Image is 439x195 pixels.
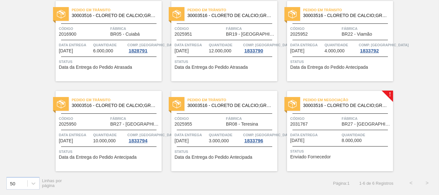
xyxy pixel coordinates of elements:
span: 24/09/2025 [175,138,189,143]
span: Data entrega [290,132,340,138]
span: Comp. Carga [127,42,177,48]
span: BR05 - Cuiabá [110,32,140,37]
img: status [57,100,65,108]
span: 6.000,000 [93,49,113,53]
span: BR27 - Nova Minas [342,122,391,127]
button: > [419,175,435,191]
span: BR22 - Viamão [342,32,372,37]
span: Comp. Carga [243,42,293,48]
div: 1833792 [359,48,380,53]
span: Quantidade [93,132,126,138]
span: Comp. Carga [359,42,408,48]
span: 30003516 - CLORETO DE CALCIO;GRANULADO;75% [72,103,157,108]
span: Status [175,58,276,65]
span: 30003516 - CLORETO DE CALCIO;GRANULADO;75% [303,103,388,108]
span: 4.000,000 [325,49,345,53]
a: statusPedido em Trânsito30003516 - CLORETO DE CALCIO;GRANULADO;75%Código2025955FábricaBR08 - Tere... [162,91,277,171]
span: Pedido em Negociação [303,97,393,103]
span: Quantidade [209,132,242,138]
span: Data entrega [175,132,207,138]
span: Código [59,25,109,32]
span: Quantidade [342,132,391,138]
div: 50 [10,181,15,186]
span: 30003516 - CLORETO DE CALCIO;GRANULADO;75% [72,13,157,18]
a: !statusPedido em Negociação30003516 - CLORETO DE CALCIO;GRANULADO;75%Código2031767FábricaBR27 - [... [277,91,393,171]
span: Pedido em Trânsito [303,7,393,13]
span: Código [290,115,340,122]
span: 21/09/2025 [59,138,73,143]
span: Fábrica [110,25,160,32]
span: 2025955 [175,122,192,127]
div: 1833790 [243,48,264,53]
span: Status [59,58,160,65]
a: Comp. [GEOGRAPHIC_DATA]1833790 [243,42,276,53]
span: 30003516 - CLORETO DE CALCIO;GRANULADO;75% [303,13,388,18]
div: 1828791 [127,48,148,53]
span: BR27 - Nova Minas [110,122,160,127]
img: status [173,10,181,18]
span: Data entrega [59,42,92,48]
span: 12.000,000 [209,49,231,53]
span: 2031767 [290,122,308,127]
span: BR08 - Teresina [226,122,258,127]
span: Comp. Carga [127,132,177,138]
span: Fábrica [110,115,160,122]
span: 30/09/2025 [290,138,304,143]
span: Quantidade [325,42,357,48]
span: Data da Entrega do Pedido Antecipada [59,155,137,160]
span: Código [59,115,109,122]
span: Status [175,148,276,155]
div: 1833796 [243,138,264,143]
span: 2016900 [59,32,76,37]
span: 2025950 [59,122,76,127]
span: Status [290,148,391,155]
a: Comp. [GEOGRAPHIC_DATA]1833792 [359,42,391,53]
span: Código [175,115,224,122]
span: 21/09/2025 [290,49,304,53]
span: 30003516 - CLORETO DE CALCIO;GRANULADO;75% [187,13,272,18]
a: Comp. [GEOGRAPHIC_DATA]1833794 [127,132,160,143]
span: Data da Entrega do Pedido Antecipada [175,155,252,160]
span: 30003516 - CLORETO DE CALCIO;GRANULADO;75% [187,103,272,108]
span: 1 - 6 de 6 Registros [359,181,393,186]
a: statusPedido em Trânsito30003516 - CLORETO DE CALCIO;GRANULADO;75%Código2016900FábricaBR05 - Cuia... [46,1,162,81]
span: Pedido em Trânsito [187,97,277,103]
a: Comp. [GEOGRAPHIC_DATA]1828791 [127,42,160,53]
span: 18/09/2025 [59,49,73,53]
span: Fábrica [226,115,276,122]
span: Fábrica [342,25,391,32]
span: Código [290,25,340,32]
img: status [173,100,181,108]
span: Fábrica [226,25,276,32]
span: Pedido em Trânsito [72,7,162,13]
span: 20/09/2025 [175,49,189,53]
a: statusPedido em Trânsito30003516 - CLORETO DE CALCIO;GRANULADO;75%Código2025951FábricaBR19 - [GEO... [162,1,277,81]
a: statusPedido em Trânsito30003516 - CLORETO DE CALCIO;GRANULADO;75%Código2025950FábricaBR27 - [GEO... [46,91,162,171]
span: Comp. Carga [243,132,293,138]
a: Comp. [GEOGRAPHIC_DATA]1833796 [243,132,276,143]
span: Quantidade [93,42,126,48]
span: Linhas por página [42,178,62,188]
span: 2025952 [290,32,308,37]
span: Data da Entrega do Pedido Antecipada [290,65,368,70]
span: Status [59,148,160,155]
span: Data da Entrega do Pedido Atrasada [59,65,132,70]
img: status [57,10,65,18]
img: status [288,10,297,18]
span: 3.000,000 [209,138,229,143]
span: Data da Entrega do Pedido Atrasada [175,65,248,70]
button: < [403,175,419,191]
img: status [288,100,297,108]
span: Fábrica [342,115,391,122]
span: 8.000,000 [342,138,362,143]
span: Data entrega [59,132,92,138]
span: 2025951 [175,32,192,37]
span: Código [175,25,224,32]
span: Data entrega [290,42,323,48]
span: Enviado Fornecedor [290,155,331,159]
span: Pedido em Trânsito [187,7,277,13]
span: Página : 1 [333,181,349,186]
span: Status [290,58,391,65]
span: BR19 - Nova Rio [226,32,276,37]
span: Quantidade [209,42,242,48]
